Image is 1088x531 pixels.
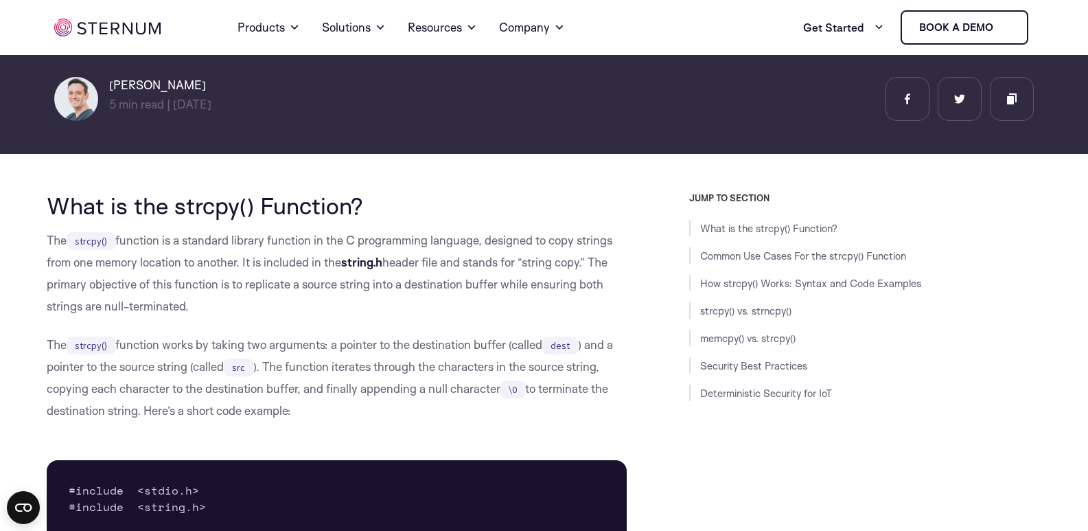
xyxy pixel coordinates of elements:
[47,229,627,317] p: The function is a standard library function in the C programming language, designed to copy strin...
[700,277,921,290] a: How strcpy() Works: Syntax and Code Examples
[901,10,1028,45] a: Book a demo
[803,14,884,41] a: Get Started
[689,192,1042,203] h3: JUMP TO SECTION
[341,255,382,269] strong: string.h
[109,97,116,111] span: 5
[238,3,300,52] a: Products
[700,359,807,372] a: Security Best Practices
[54,77,98,121] img: Igal Zeifman
[54,19,161,36] img: sternum iot
[67,337,115,354] code: strcpy()
[47,192,627,218] h2: What is the strcpy() Function?
[700,304,791,317] a: strcpy() vs. strncpy()
[322,3,386,52] a: Solutions
[109,97,170,111] span: min read |
[999,22,1010,33] img: sternum iot
[109,77,211,93] h6: [PERSON_NAME]
[67,232,115,250] code: strcpy()
[700,387,832,400] a: Deterministic Security for IoT
[173,97,211,111] span: [DATE]
[47,334,627,422] p: The function works by taking two arguments: a pointer to the destination buffer (called ) and a p...
[700,332,796,345] a: memcpy() vs. strcpy()
[542,337,578,354] code: dest
[500,381,525,398] code: \0
[7,491,40,524] button: Open CMP widget
[499,3,565,52] a: Company
[700,222,837,235] a: What is the strcpy() Function?
[700,249,906,262] a: Common Use Cases For the strcpy() Function
[408,3,477,52] a: Resources
[224,359,253,376] code: src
